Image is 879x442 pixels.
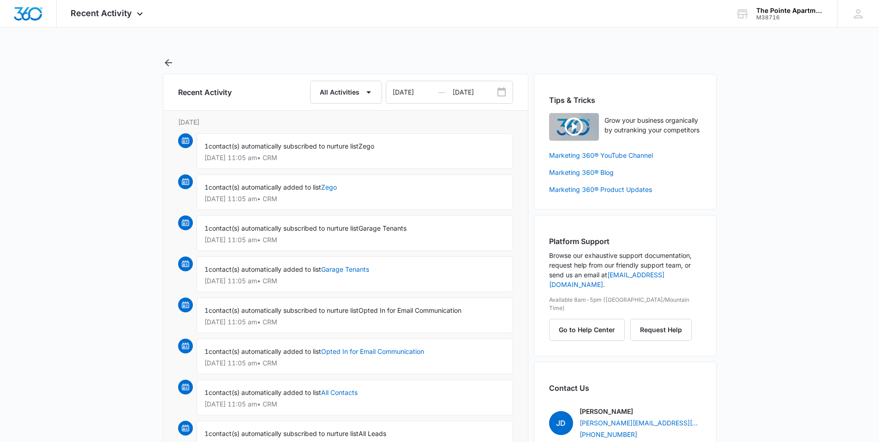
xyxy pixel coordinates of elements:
p: [DATE] [178,117,513,127]
div: account id [756,14,824,21]
a: Marketing 360® YouTube Channel [549,150,701,160]
div: Date Range Input Group [386,81,513,104]
span: 1 [204,388,209,396]
p: Grow your business organically by outranking your competitors [604,115,701,135]
a: [PHONE_NUMBER] [580,430,637,439]
span: 1 [204,430,209,437]
span: contact(s) automatically subscribed to nurture list [209,142,359,150]
p: [PERSON_NAME] [580,406,633,416]
span: 1 [204,265,209,273]
a: Garage Tenants [321,265,369,273]
a: Zego [321,183,337,191]
span: contact(s) automatically added to list [209,347,321,355]
p: [DATE] 11:05 am • CRM [204,319,505,325]
span: contact(s) automatically added to list [209,265,321,273]
input: Date Range From [386,81,453,103]
p: [DATE] 11:05 am • CRM [204,155,505,161]
p: Available 8am-5pm ([GEOGRAPHIC_DATA]/Mountain Time) [549,296,701,312]
h2: Platform Support [549,236,701,247]
span: Zego [359,142,374,150]
a: Marketing 360® Product Updates [549,185,701,194]
a: Request Help [630,326,692,334]
button: All Activities [310,81,382,104]
span: — [438,81,445,103]
span: contact(s) automatically added to list [209,183,321,191]
button: Request Help [630,319,692,341]
span: Opted In for Email Communication [359,306,461,314]
span: contact(s) automatically subscribed to nurture list [209,430,359,437]
span: 1 [204,183,209,191]
span: contact(s) automatically subscribed to nurture list [209,224,359,232]
a: All Contacts [321,388,358,396]
div: account name [756,7,824,14]
span: All Leads [359,430,386,437]
p: [DATE] 11:05 am • CRM [204,278,505,284]
p: [DATE] 11:05 am • CRM [204,196,505,202]
span: JD [549,411,573,435]
h2: Tips & Tricks [549,95,701,106]
a: [PERSON_NAME][EMAIL_ADDRESS][PERSON_NAME][DOMAIN_NAME] [580,418,701,428]
input: Date Range To [453,81,513,103]
h6: Recent Activity [178,87,232,98]
h2: Contact Us [549,382,701,394]
span: contact(s) automatically subscribed to nurture list [209,306,359,314]
a: Marketing 360® Blog [549,167,701,177]
p: [DATE] 11:05 am • CRM [204,360,505,366]
span: 1 [204,142,209,150]
button: Go to Help Center [549,319,625,341]
span: Recent Activity [71,8,132,18]
span: 1 [204,306,209,314]
a: Opted In for Email Communication [321,347,424,355]
p: Browse our exhaustive support documentation, request help from our friendly support team, or send... [549,251,701,289]
a: Go to Help Center [549,326,630,334]
p: [DATE] 11:05 am • CRM [204,237,505,243]
img: Quick Overview Video [549,113,599,141]
span: Garage Tenants [359,224,407,232]
span: 1 [204,347,209,355]
span: 1 [204,224,209,232]
span: contact(s) automatically added to list [209,388,321,396]
p: [DATE] 11:05 am • CRM [204,401,505,407]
